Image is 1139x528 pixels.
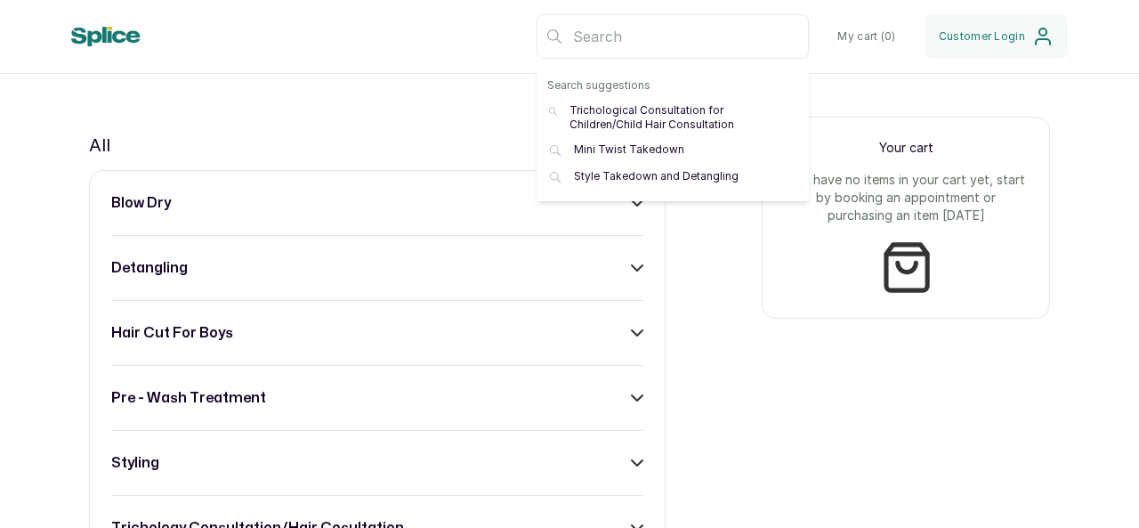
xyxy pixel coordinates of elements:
h3: blow dry [111,192,171,214]
p: Style Takedown and Detangling [574,169,739,185]
p: Trichological Consultation for Children/Child Hair Consultation [569,103,798,132]
button: Customer Login [925,14,1068,59]
h3: hair cut for boys [111,322,233,344]
button: My cart (0) [823,14,909,59]
h3: detangling [111,257,188,279]
h3: styling [111,452,159,474]
p: Search suggestions [547,78,798,93]
p: You have no items in your cart yet, start by booking an appointment or purchasing an item [DATE] [784,171,1028,224]
input: Search [537,14,809,59]
p: All [89,131,110,159]
span: Customer Login [939,29,1025,44]
p: Your cart [784,139,1028,157]
p: Mini Twist Takedown [574,142,684,158]
h3: pre - wash treatment [111,387,266,409]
